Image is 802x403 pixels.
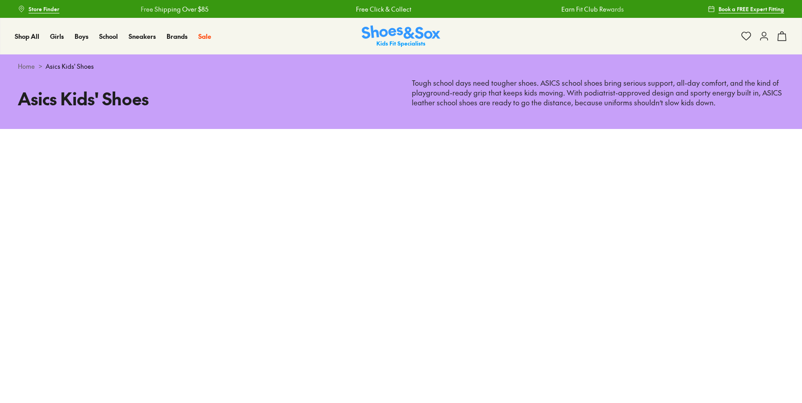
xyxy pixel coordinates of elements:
[356,4,411,14] a: Free Click & Collect
[708,1,784,17] a: Book a FREE Expert Fitting
[167,32,188,41] a: Brands
[99,32,118,41] a: School
[412,78,784,108] p: Tough school days need tougher shoes. ASICS school shoes bring serious support, all-day comfort, ...
[15,32,39,41] a: Shop All
[561,4,624,14] a: Earn Fit Club Rewards
[129,32,156,41] a: Sneakers
[18,86,390,111] h1: Asics Kids' Shoes
[29,5,59,13] span: Store Finder
[75,32,88,41] a: Boys
[18,62,784,71] div: >
[362,25,440,47] img: SNS_Logo_Responsive.svg
[362,25,440,47] a: Shoes & Sox
[18,1,59,17] a: Store Finder
[141,4,209,14] a: Free Shipping Over $85
[46,62,94,71] span: Asics Kids' Shoes
[198,32,211,41] a: Sale
[50,32,64,41] a: Girls
[18,62,35,71] a: Home
[718,5,784,13] span: Book a FREE Expert Fitting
